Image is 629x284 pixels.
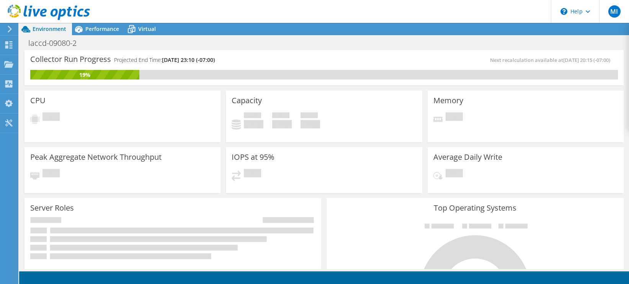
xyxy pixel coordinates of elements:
h3: Average Daily Write [433,153,502,161]
span: Used [244,112,261,120]
span: Virtual [138,25,156,32]
h3: Memory [433,96,463,105]
span: [DATE] 23:10 (-07:00) [162,56,215,63]
span: MI [608,5,621,18]
span: Pending [42,112,60,123]
span: Pending [42,169,60,179]
h1: laccd-09080-2 [25,39,88,47]
div: 19% [30,71,139,79]
span: Pending [446,112,463,123]
h4: 0 GiB [301,120,320,128]
h3: Server Roles [30,204,74,212]
h3: Capacity [232,96,262,105]
svg: \n [560,8,567,15]
span: Next recalculation available at [490,57,614,63]
span: Free [272,112,289,120]
h4: 0 GiB [244,120,263,128]
h4: Projected End Time: [114,56,215,64]
h3: Top Operating Systems [332,204,618,212]
h3: Peak Aggregate Network Throughput [30,153,162,161]
h4: 0 GiB [272,120,292,128]
span: Pending [244,169,261,179]
span: Performance [85,25,119,32]
h3: CPU [30,96,46,105]
span: [DATE] 20:15 (-07:00) [563,57,610,63]
h3: IOPS at 95% [232,153,274,161]
span: Total [301,112,318,120]
span: Environment [33,25,66,32]
span: Pending [446,169,463,179]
